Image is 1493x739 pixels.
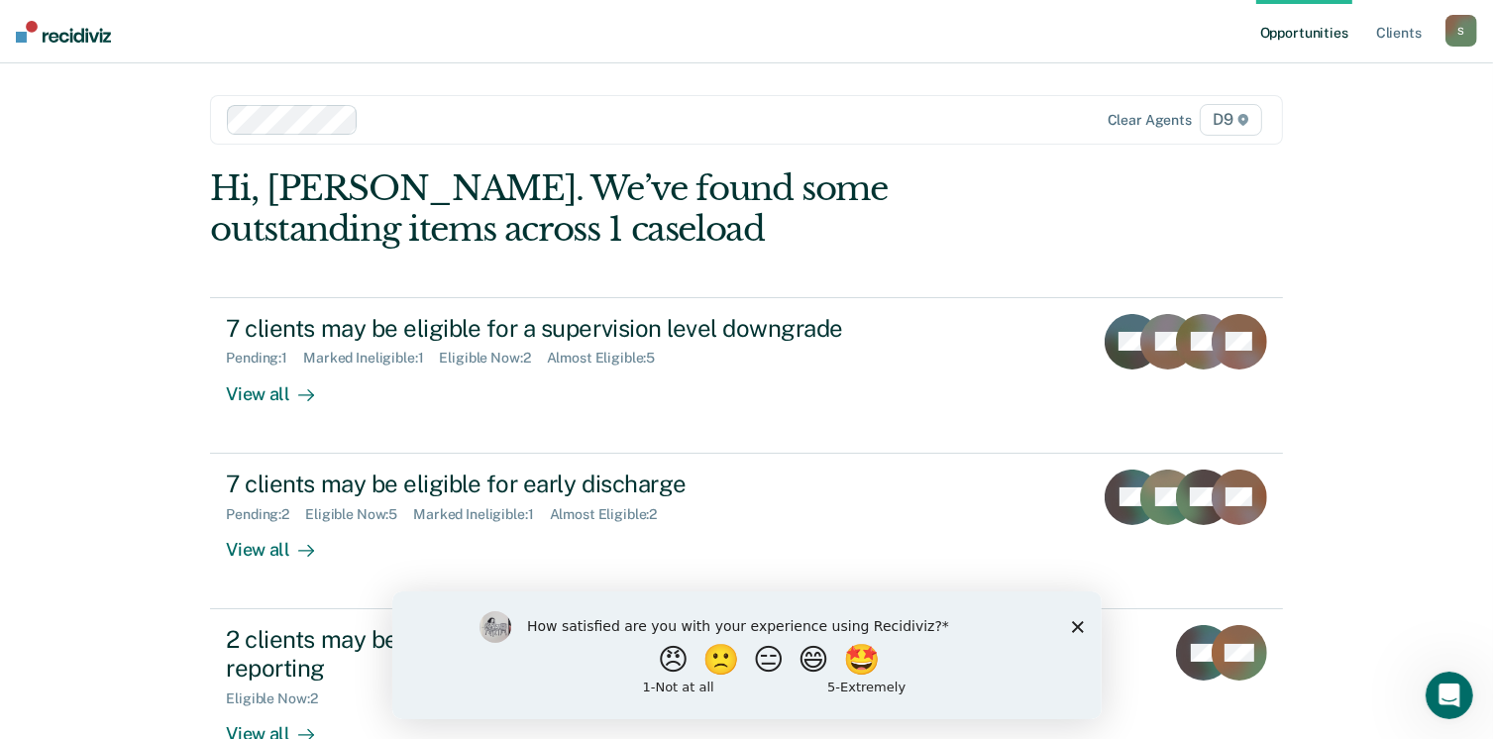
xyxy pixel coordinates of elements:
div: 2 clients may be eligible for downgrade to a minimum telephone reporting [226,625,921,683]
div: Hi, [PERSON_NAME]. We’ve found some outstanding items across 1 caseload [210,168,1068,250]
div: 7 clients may be eligible for early discharge [226,470,921,498]
a: 7 clients may be eligible for a supervision level downgradePending:1Marked Ineligible:1Eligible N... [210,297,1282,454]
div: Marked Ineligible : 1 [413,506,549,523]
button: S [1445,15,1477,47]
iframe: Survey by Kim from Recidiviz [392,591,1102,719]
div: Eligible Now : 2 [440,350,547,367]
div: View all [226,522,337,561]
img: Recidiviz [16,21,111,43]
div: Pending : 1 [226,350,303,367]
div: 7 clients may be eligible for a supervision level downgrade [226,314,921,343]
div: Eligible Now : 5 [305,506,413,523]
div: Marked Ineligible : 1 [303,350,439,367]
div: Almost Eligible : 2 [550,506,674,523]
div: Pending : 2 [226,506,305,523]
div: Eligible Now : 2 [226,690,333,707]
div: Almost Eligible : 5 [547,350,672,367]
div: View all [226,367,337,405]
iframe: Intercom live chat [1426,672,1473,719]
span: D9 [1200,104,1262,136]
a: 7 clients may be eligible for early dischargePending:2Eligible Now:5Marked Ineligible:1Almost Eli... [210,454,1282,609]
div: Clear agents [1108,112,1192,129]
